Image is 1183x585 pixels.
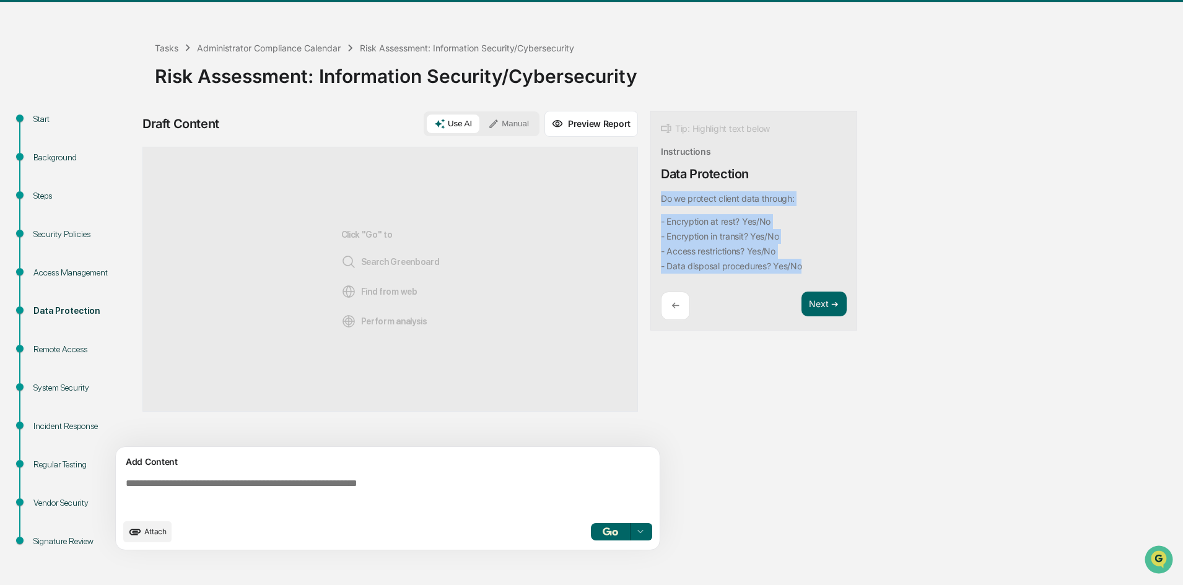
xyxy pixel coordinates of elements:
[155,43,178,53] div: Tasks
[33,381,135,394] div: System Security
[197,43,341,53] div: Administrator Compliance Calendar
[341,314,356,329] img: Analysis
[341,284,417,299] span: Find from web
[12,181,22,191] div: 🔎
[7,151,85,173] a: 🖐️Preclearance
[25,156,80,168] span: Preclearance
[427,115,479,133] button: Use AI
[7,175,83,197] a: 🔎Data Lookup
[33,458,135,471] div: Regular Testing
[90,157,100,167] div: 🗄️
[341,284,356,299] img: Web
[33,189,135,202] div: Steps
[661,121,770,136] div: Tip: Highlight text below
[801,292,847,317] button: Next ➔
[33,228,135,241] div: Security Policies
[87,209,150,219] a: Powered byPylon
[661,167,749,181] div: Data Protection
[33,343,135,356] div: Remote Access
[12,26,225,46] p: How can we help?
[341,167,440,391] div: Click "Go" to
[671,300,679,311] p: ←
[33,113,135,126] div: Start
[102,156,154,168] span: Attestations
[211,98,225,113] button: Start new chat
[123,454,652,469] div: Add Content
[33,535,135,548] div: Signature Review
[661,214,801,274] code: - Encryption at rest? Yes/No - Encryption in transit? Yes/No - Access restrictions? Yes/No - Data...
[42,107,157,117] div: We're available if you need us!
[661,146,711,157] div: Instructions
[25,180,78,192] span: Data Lookup
[142,116,219,131] div: Draft Content
[85,151,159,173] a: 🗄️Attestations
[33,420,135,433] div: Incident Response
[33,496,135,509] div: Vendor Security
[144,527,167,536] span: Attach
[661,193,794,204] p: Do we protect client data through:
[12,157,22,167] div: 🖐️
[341,314,427,329] span: Perform analysis
[12,95,35,117] img: 1746055101610-c473b297-6a78-478c-a979-82029cc54cd1
[33,151,135,164] div: Background
[341,254,356,269] img: Search
[360,43,574,53] div: Risk Assessment: Information Security/Cybersecurity
[591,523,631,540] button: Go
[544,111,638,137] button: Preview Report
[123,210,150,219] span: Pylon
[481,115,536,133] button: Manual
[33,305,135,318] div: Data Protection
[123,521,172,542] button: upload document
[341,254,440,269] span: Search Greenboard
[603,527,618,535] img: Go
[1143,544,1177,578] iframe: Open customer support
[42,95,203,107] div: Start new chat
[33,266,135,279] div: Access Management
[155,55,1177,87] div: Risk Assessment: Information Security/Cybersecurity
